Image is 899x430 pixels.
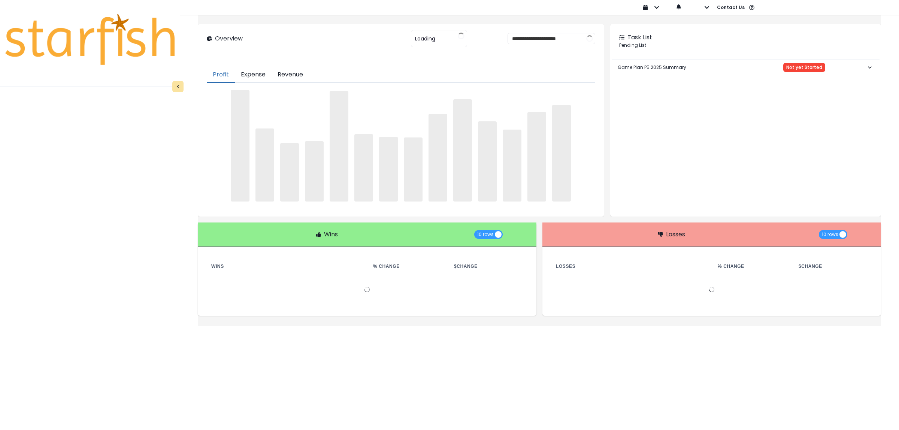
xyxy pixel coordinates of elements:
span: ‌ [503,130,521,202]
button: Profit [207,67,235,83]
span: 10 rows [822,230,838,239]
p: Wins [324,230,338,239]
span: Loading [415,31,435,46]
p: Game Plan P5 2025 Summary [618,58,686,77]
span: ‌ [453,99,472,202]
th: $ Change [793,262,874,271]
th: Losses [550,262,712,271]
span: ‌ [527,112,546,202]
span: ‌ [379,137,398,202]
button: Expense [235,67,272,83]
span: ‌ [280,143,299,202]
span: ‌ [330,91,348,202]
span: ‌ [478,121,497,202]
p: Overview [215,34,243,43]
p: Losses [666,230,685,239]
span: ‌ [404,137,423,202]
span: ‌ [255,128,274,202]
th: Wins [205,262,367,271]
th: % Change [712,262,793,271]
span: ‌ [231,90,249,202]
span: ‌ [305,141,324,202]
button: Game Plan P5 2025 SummaryNot yet Started [612,60,880,75]
span: ‌ [552,105,571,202]
span: Not yet Started [786,65,822,70]
p: Pending List [619,42,872,49]
span: ‌ [429,114,447,202]
span: ‌ [354,134,373,202]
button: Revenue [272,67,309,83]
p: Task List [627,33,652,42]
th: $ Change [448,262,529,271]
span: 10 rows [477,230,494,239]
th: % Change [367,262,448,271]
